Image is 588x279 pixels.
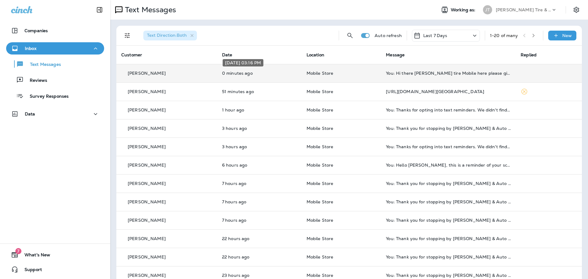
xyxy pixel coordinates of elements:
p: Oct 2, 2025 11:43 AM [222,144,297,149]
p: Oct 2, 2025 08:03 AM [222,199,297,204]
span: Message [386,52,405,58]
p: [PERSON_NAME] [128,273,166,278]
p: Oct 2, 2025 11:58 AM [222,126,297,131]
span: Mobile Store [307,107,334,113]
span: Support [18,267,42,274]
p: [PERSON_NAME] [128,218,166,223]
button: Support [6,263,104,276]
div: You: Thank you for stopping by Jensen Tire & Auto - Mobile Store. Please take 30 seconds to leave... [386,199,511,204]
button: Settings [571,4,582,15]
span: Mobile Store [307,126,334,131]
p: [PERSON_NAME] [128,107,166,112]
p: Survey Responses [24,94,69,100]
p: [PERSON_NAME] [128,71,166,76]
span: Working as: [451,7,477,13]
p: Last 7 Days [423,33,447,38]
p: Oct 2, 2025 08:03 AM [222,181,297,186]
button: Filters [121,29,134,42]
p: [PERSON_NAME] [128,181,166,186]
div: You: Thanks for opting into text reminders. We didn't find your phone number associated with a re... [386,144,511,149]
span: Mobile Store [307,70,334,76]
button: Reviews [6,74,104,86]
div: You: Hello Benjamin, this is a reminder of your scheduled appointment set for 10/03/2025 8:00 AM ... [386,163,511,168]
span: What's New [18,252,50,260]
p: Oct 2, 2025 02:25 PM [222,89,297,94]
p: Text Messages [24,62,61,68]
p: Data [25,111,35,116]
button: Search Messages [344,29,356,42]
span: 7 [15,248,21,254]
p: Oct 2, 2025 09:02 AM [222,163,297,168]
div: You: Thank you for stopping by Jensen Tire & Auto - Mobile Store. Please take 30 seconds to leave... [386,273,511,278]
span: Mobile Store [307,89,334,94]
p: Oct 1, 2025 04:59 PM [222,236,297,241]
span: Mobile Store [307,199,334,205]
p: New [562,33,572,38]
span: Customer [121,52,142,58]
div: 1 - 20 of many [490,33,518,38]
p: Reviews [24,78,47,84]
button: Inbox [6,42,104,55]
div: You: Thank you for stopping by Jensen Tire & Auto - Mobile Store. Please take 30 seconds to leave... [386,254,511,259]
span: Mobile Store [307,162,334,168]
p: [PERSON_NAME] [128,199,166,204]
span: Mobile Store [307,217,334,223]
button: 7What's New [6,249,104,261]
div: You: Thank you for stopping by Jensen Tire & Auto - Mobile Store. Please take 30 seconds to leave... [386,126,511,131]
div: Text Direction:Both [143,31,197,40]
p: [PERSON_NAME] [128,126,166,131]
p: [PERSON_NAME] [128,144,166,149]
p: [PERSON_NAME] [128,89,166,94]
p: [PERSON_NAME] [128,163,166,168]
button: Text Messages [6,58,104,70]
div: You: Thank you for stopping by Jensen Tire & Auto - Mobile Store. Please take 30 seconds to leave... [386,236,511,241]
p: Oct 2, 2025 08:03 AM [222,218,297,223]
span: Location [307,52,324,58]
div: https://maps.apple.com/place?coordinate=41.255450,-95.970641&name=Marked%20Location&map=explore [386,89,511,94]
button: Survey Responses [6,89,104,102]
span: Mobile Store [307,181,334,186]
p: Oct 2, 2025 03:16 PM [222,71,297,76]
span: Mobile Store [307,273,334,278]
p: [PERSON_NAME] Tire & Auto [496,7,551,12]
div: You: Thank you for stopping by Jensen Tire & Auto - Mobile Store. Please take 30 seconds to leave... [386,218,511,223]
button: Data [6,108,104,120]
button: Collapse Sidebar [91,4,108,16]
div: JT [483,5,492,14]
p: [PERSON_NAME] [128,236,166,241]
span: Replied [521,52,537,58]
div: You: Thank you for stopping by Jensen Tire & Auto - Mobile Store. Please take 30 seconds to leave... [386,181,511,186]
div: [DATE] 03:16 PM [223,59,263,66]
span: Text Direction : Both [147,32,187,38]
p: Text Messages [123,5,176,14]
p: Oct 2, 2025 01:45 PM [222,107,297,112]
p: Oct 1, 2025 04:59 PM [222,254,297,259]
button: Companies [6,25,104,37]
span: Mobile Store [307,144,334,149]
div: You: Hi there Jensen tire Mobile here please give us a call when you have a chance! [386,71,511,76]
p: Inbox [25,46,36,51]
span: Mobile Store [307,254,334,260]
span: Mobile Store [307,236,334,241]
p: [PERSON_NAME] [128,254,166,259]
p: Oct 1, 2025 04:10 PM [222,273,297,278]
p: Companies [24,28,48,33]
span: Date [222,52,232,58]
div: You: Thanks for opting into text reminders. We didn't find your phone number in our records. Plea... [386,107,511,112]
p: Auto refresh [375,33,402,38]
